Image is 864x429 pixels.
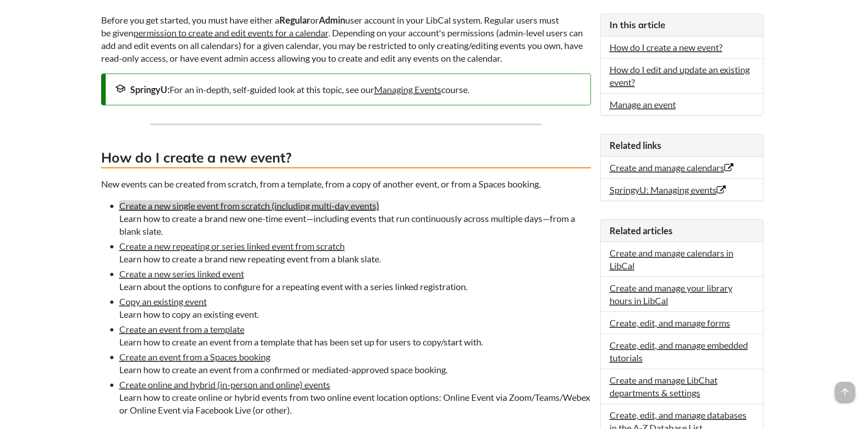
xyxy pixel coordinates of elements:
li: Learn how to create a brand new one-time event—including events that run continuously across mult... [119,199,591,237]
a: Create a new series linked event [119,268,244,279]
a: permission to create and edit events for a calendar [133,27,328,38]
span: Related links [610,140,661,151]
p: Before you get started, you must have either a or user account in your LibCal system. Regular use... [101,14,591,64]
a: Create and manage calendars in LibCal [610,247,733,271]
a: Copy an existing event [119,296,207,307]
a: How do I create a new event? [610,42,722,53]
a: Create and manage LibChat departments & settings [610,375,718,398]
a: Create a new repeating or series linked event from scratch [119,241,345,251]
a: Manage an event [610,99,676,110]
li: Learn how to create online or hybrid events from two online event location options: Online Event ... [119,378,591,416]
p: New events can be created from scratch, from a template, from a copy of another event, or from a ... [101,178,591,190]
h3: How do I create a new event? [101,148,591,168]
li: Learn how to create an event from a template that has been set up for users to copy/start with. [119,323,591,348]
a: arrow_upward [835,383,855,394]
li: Learn about the options to configure for a repeating event with a series linked registration. [119,267,591,293]
strong: Admin [319,15,345,25]
a: Managing Events [374,84,441,95]
strong: Regular [279,15,310,25]
a: Create a new single event from scratch (including multi-day events) [119,200,379,211]
a: Create an event from a template [119,324,244,335]
li: Learn how to copy an existing event. [119,295,591,321]
a: Create online and hybrid (in-person and online) events [119,379,330,390]
a: Create an event from a Spaces booking [119,351,270,362]
a: Create, edit, and manage forms [610,317,730,328]
a: Create, edit, and manage embedded tutorials [610,340,748,363]
div: For an in-depth, self-guided look at this topic, see our course. [115,83,581,96]
li: Learn how to create an event from a confirmed or mediated-approved space booking. [119,350,591,376]
span: arrow_upward [835,382,855,402]
strong: SpringyU: [130,84,170,95]
span: school [115,83,126,94]
a: Create and manage your library hours in LibCal [610,282,732,306]
li: Learn how to create a brand new repeating event from a blank slate. [119,240,591,265]
a: Create and manage calendars [610,162,733,173]
h3: In this article [610,19,754,31]
a: How do I edit and update an existing event? [610,64,750,88]
a: SpringyU: Managing events [610,184,726,195]
span: Related articles [610,225,673,236]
